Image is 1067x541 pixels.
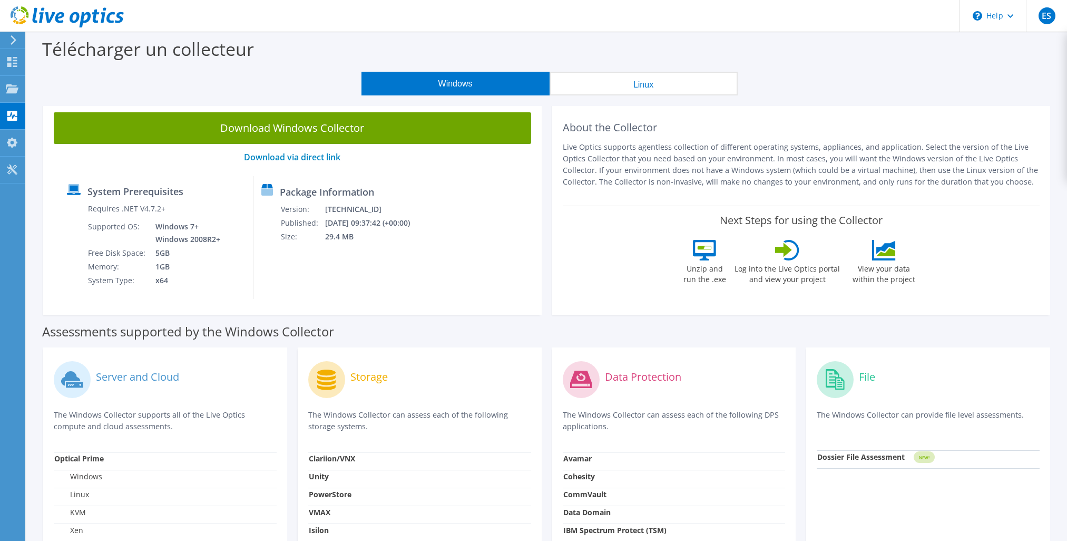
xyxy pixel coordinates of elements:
[280,216,325,230] td: Published:
[54,507,86,518] label: KVM
[563,121,1040,134] h2: About the Collector
[550,72,738,95] button: Linux
[734,260,840,285] label: Log into the Live Optics portal and view your project
[563,471,595,481] strong: Cohesity
[563,489,606,499] strong: CommVault
[54,471,102,482] label: Windows
[325,216,424,230] td: [DATE] 09:37:42 (+00:00)
[563,507,611,517] strong: Data Domain
[54,453,104,463] strong: Optical Prime
[309,453,355,463] strong: Clariion/VNX
[720,214,883,227] label: Next Steps for using the Collector
[309,507,330,517] strong: VMAX
[280,187,374,197] label: Package Information
[87,186,183,197] label: System Prerequisites
[919,455,929,460] tspan: NEW!
[973,11,982,21] svg: \n
[87,220,148,246] td: Supported OS:
[1039,7,1055,24] span: ES
[563,453,592,463] strong: Avamar
[859,372,875,382] label: File
[87,274,148,287] td: System Type:
[96,372,179,382] label: Server and Cloud
[325,202,424,216] td: [TECHNICAL_ID]
[309,525,329,535] strong: Isilon
[54,112,531,144] a: Download Windows Collector
[54,409,277,432] p: The Windows Collector supports all of the Live Optics compute and cloud assessments.
[817,452,905,462] strong: Dossier File Assessment
[42,37,254,61] label: Télécharger un collecteur
[309,471,329,481] strong: Unity
[361,72,550,95] button: Windows
[54,489,89,500] label: Linux
[54,525,83,536] label: Xen
[244,151,340,163] a: Download via direct link
[148,220,222,246] td: Windows 7+ Windows 2008R2+
[563,141,1040,188] p: Live Optics supports agentless collection of different operating systems, appliances, and applica...
[148,274,222,287] td: x64
[605,372,681,382] label: Data Protection
[817,409,1040,431] p: The Windows Collector can provide file level assessments.
[42,326,334,337] label: Assessments supported by the Windows Collector
[87,246,148,260] td: Free Disk Space:
[148,246,222,260] td: 5GB
[680,260,729,285] label: Unzip and run the .exe
[350,372,388,382] label: Storage
[325,230,424,244] td: 29.4 MB
[87,260,148,274] td: Memory:
[148,260,222,274] td: 1GB
[846,260,922,285] label: View your data within the project
[280,230,325,244] td: Size:
[88,204,165,214] label: Requires .NET V4.7.2+
[308,409,531,432] p: The Windows Collector can assess each of the following storage systems.
[280,202,325,216] td: Version:
[309,489,351,499] strong: PowerStore
[563,525,667,535] strong: IBM Spectrum Protect (TSM)
[563,409,786,432] p: The Windows Collector can assess each of the following DPS applications.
